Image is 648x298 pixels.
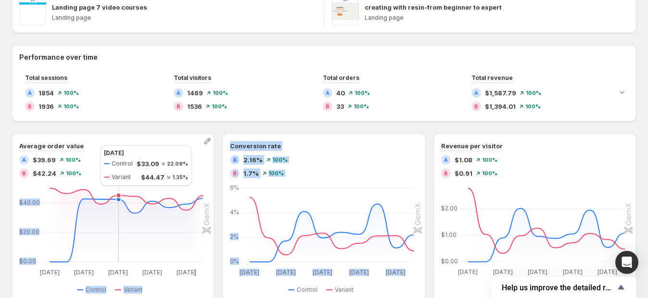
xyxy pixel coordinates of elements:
[355,90,370,96] span: 100 %
[474,104,478,109] h2: B
[441,258,458,265] text: $0.00
[502,282,627,293] button: Show survey - Help us improve the detailed report for A/B campaigns
[525,104,541,109] span: 100 %
[177,104,180,109] h2: B
[38,88,54,98] span: 1854
[365,2,502,12] p: creating with resin-from beginner to expert
[77,284,110,296] button: Control
[441,205,457,212] text: $2.00
[335,286,354,294] span: Variant
[230,184,239,191] text: 6%
[326,104,330,109] h2: B
[326,90,330,96] h2: A
[528,269,547,276] text: [DATE]
[482,170,497,176] span: 100 %
[485,102,516,111] span: $1,394.01
[115,284,146,296] button: Variant
[598,269,618,276] text: [DATE]
[444,157,448,163] h2: A
[177,90,180,96] h2: A
[326,284,357,296] button: Variant
[19,199,40,206] text: $40.00
[86,286,106,294] span: Control
[33,155,56,165] span: $39.69
[213,90,228,96] span: 100 %
[288,284,321,296] button: Control
[187,102,202,111] span: 1536
[336,88,345,98] span: 40
[233,170,237,176] h2: B
[277,269,296,276] text: [DATE]
[268,170,284,176] span: 100 %
[28,90,32,96] h2: A
[233,157,237,163] h2: A
[482,157,497,163] span: 100 %
[365,14,629,22] p: Landing page
[65,157,81,163] span: 100 %
[66,170,81,176] span: 100 %
[441,231,457,238] text: $1.00
[28,104,32,109] h2: B
[212,104,227,109] span: 100 %
[124,286,142,294] span: Variant
[455,168,472,178] span: $0.91
[336,102,344,111] span: 33
[230,141,281,151] h3: Conversion rate
[52,2,147,12] p: Landing page 7 video courses
[243,155,263,165] span: 2.16%
[471,74,513,81] span: Total revenue
[297,286,318,294] span: Control
[386,269,406,276] text: [DATE]
[526,90,541,96] span: 100 %
[230,258,239,265] text: 0%
[19,228,39,235] text: $20.00
[615,85,629,99] button: Expand chart
[187,88,203,98] span: 1469
[74,269,94,276] text: [DATE]
[52,14,316,22] p: Landing page
[177,269,196,276] text: [DATE]
[230,208,239,216] text: 4%
[323,74,359,81] span: Total orders
[444,170,448,176] h2: B
[108,269,128,276] text: [DATE]
[19,52,629,62] h2: Performance over time
[272,157,288,163] span: 100 %
[142,269,162,276] text: [DATE]
[563,269,583,276] text: [DATE]
[40,269,60,276] text: [DATE]
[64,104,79,109] span: 100 %
[615,251,638,274] div: Open Intercom Messenger
[38,102,54,111] span: 1936
[493,269,513,276] text: [DATE]
[485,88,516,98] span: $1,587.79
[458,269,478,276] text: [DATE]
[240,269,260,276] text: [DATE]
[474,90,478,96] h2: A
[33,168,56,178] span: $42.24
[350,269,369,276] text: [DATE]
[25,74,67,81] span: Total sessions
[354,104,369,109] span: 100 %
[174,74,211,81] span: Total visitors
[502,283,615,292] span: Help us improve the detailed report for A/B campaigns
[19,141,84,151] h3: Average order value
[243,168,259,178] span: 1.7%
[230,233,239,240] text: 2%
[64,90,79,96] span: 100 %
[19,258,36,265] text: $0.00
[22,157,26,163] h2: A
[455,155,472,165] span: $1.08
[441,141,503,151] h3: Revenue per visitor
[313,269,333,276] text: [DATE]
[22,170,26,176] h2: B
